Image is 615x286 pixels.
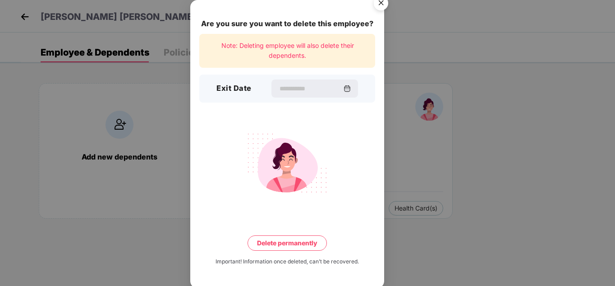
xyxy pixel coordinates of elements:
[199,34,375,68] div: Note: Deleting employee will also delete their dependents.
[237,128,338,198] img: svg+xml;base64,PHN2ZyB4bWxucz0iaHR0cDovL3d3dy53My5vcmcvMjAwMC9zdmciIHdpZHRoPSIyMjQiIGhlaWdodD0iMT...
[216,258,359,266] div: Important! Information once deleted, can’t be recovered.
[344,85,351,92] img: svg+xml;base64,PHN2ZyBpZD0iQ2FsZW5kYXItMzJ4MzIiIHhtbG5zPSJodHRwOi8vd3d3LnczLm9yZy8yMDAwL3N2ZyIgd2...
[199,18,375,29] div: Are you sure you want to delete this employee?
[216,83,252,94] h3: Exit Date
[248,235,327,251] button: Delete permanently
